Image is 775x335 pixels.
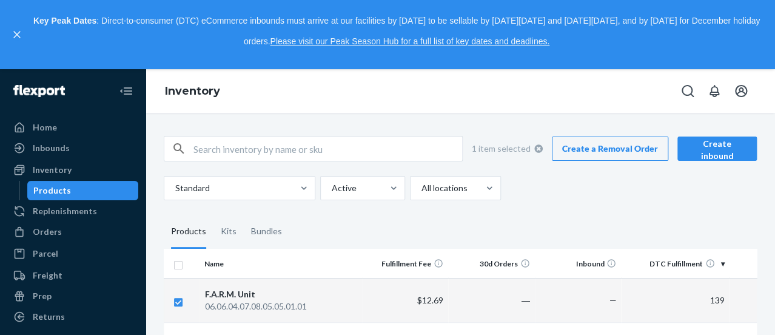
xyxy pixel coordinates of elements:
input: All locations [420,182,421,194]
span: — [609,295,616,305]
span: $12.69 [417,295,443,305]
div: Prep [33,290,52,302]
a: Returns [7,307,138,327]
button: Open Search Box [676,79,700,103]
div: Inventory [33,164,72,176]
div: Inbounds [33,142,70,154]
a: Inventory [165,84,220,98]
a: Create a Removal Order [552,137,668,161]
input: Active [330,182,332,194]
a: Products [27,181,139,200]
div: Returns [33,311,65,323]
div: Products [33,184,71,197]
div: Bundles [251,215,282,249]
div: Replenishments [33,205,97,217]
a: Inbounds [7,138,138,158]
th: DTC Fulfillment [621,249,729,278]
button: close, [11,29,23,41]
img: Flexport logo [13,85,65,97]
a: Please visit our Peak Season Hub for a full list of key dates and deadlines. [270,36,549,46]
div: Freight [33,269,62,282]
th: Fulfillment Fee [362,249,449,278]
div: Kits [221,215,237,249]
ol: breadcrumbs [155,74,230,109]
input: Search inventory by name or sku [193,137,462,161]
button: Open notifications [702,79,726,103]
th: Inbound [535,249,622,278]
div: F.A.R.M. Unit [204,288,357,300]
strong: Key Peak Dates [33,16,96,25]
input: Standard [174,182,175,194]
a: Prep [7,286,138,306]
td: 139 [621,278,729,322]
a: Replenishments [7,201,138,221]
div: Home [33,121,57,134]
a: Freight [7,266,138,285]
button: Create inbound [677,137,757,161]
div: Products [171,215,206,249]
a: Parcel [7,244,138,263]
button: Open account menu [729,79,753,103]
th: 30d Orders [448,249,535,278]
a: Orders [7,222,138,242]
a: Home [7,118,138,137]
p: : Direct-to-consumer (DTC) eCommerce inbounds must arrive at our facilities by [DATE] to be sella... [29,11,764,52]
div: 1 item selected [472,137,543,161]
div: Orders [33,226,62,238]
div: 06.06.04.07.08.05.05.01.01 [204,300,357,313]
a: Inventory [7,160,138,180]
div: Parcel [33,248,58,260]
td: ― [448,278,535,322]
th: Name [200,249,361,278]
button: Close Navigation [114,79,138,103]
